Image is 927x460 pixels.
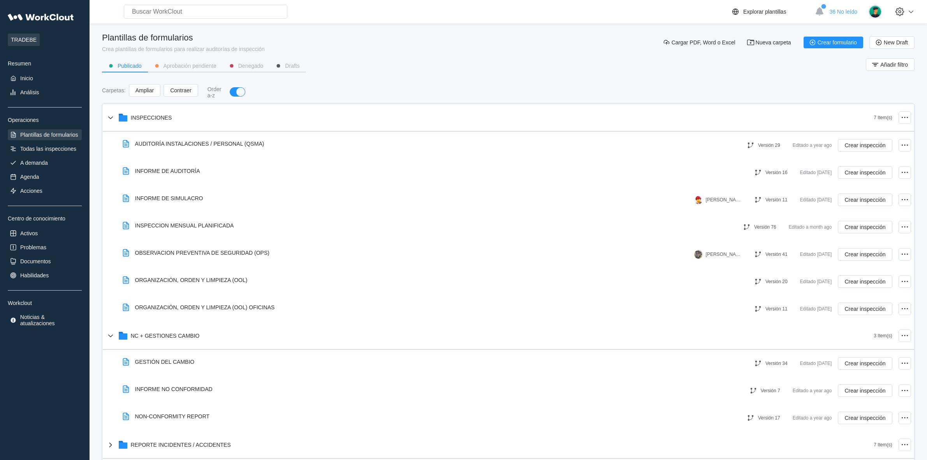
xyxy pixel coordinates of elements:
[800,304,832,314] div: Editado [DATE]
[135,250,269,256] div: OBSERVACION PREVENTIVA DE SEGURIDAD (OPS)
[838,303,892,315] button: Crear inspección
[131,115,172,121] div: INSPECCIONES
[838,412,892,424] button: Crear inspección
[20,314,80,326] div: Noticias & atualizaciones
[706,197,741,203] div: [PERSON_NAME]
[20,146,76,152] div: Todas las inspecciones
[742,37,797,48] button: Nueva carpeta
[135,195,203,201] div: INFORME DE SIMULACRO
[804,37,863,48] button: Crear formulario
[20,244,46,250] div: Problemas
[124,5,287,19] input: Buscar WorkClout
[8,60,82,67] div: Resumen
[8,215,82,222] div: Centro de conocimiento
[800,277,832,286] div: Editado [DATE]
[793,386,832,395] div: Editado a year ago
[838,384,892,397] button: Crear inspección
[135,359,195,365] div: GESTIÓN DEL CAMBIO
[20,272,49,278] div: Habilidades
[838,248,892,261] button: Crear inspección
[874,333,892,338] div: 3 Item(s)
[8,73,82,84] a: Inicio
[884,40,908,45] span: New Draft
[20,188,42,194] div: Acciones
[8,256,82,267] a: Documentos
[8,312,82,328] a: Noticias & atualizaciones
[118,63,142,69] div: Publicado
[8,228,82,239] a: Activos
[789,222,832,232] div: Editado a month ago
[8,157,82,168] a: A demanda
[8,143,82,154] a: Todas las inspecciones
[131,442,231,448] div: REPORTE INCIDENTES / ACCIDENTES
[285,63,299,69] div: Drafts
[756,40,791,45] span: Nueva carpeta
[223,60,270,72] button: Denegado
[818,40,857,45] span: Crear formulario
[8,129,82,140] a: Plantillas de formularios
[135,222,234,229] div: INSPECCION MENSUAL PLANIFICADA
[8,87,82,98] a: Análisis
[765,361,788,366] div: Versión 34
[765,197,788,203] div: Versión 11
[20,132,78,138] div: Plantillas de formularios
[844,415,885,421] span: Crear inspección
[672,40,735,45] span: Cargar PDF, Word o Excel
[102,33,265,43] div: Plantillas de formularios
[8,117,82,123] div: Operaciones
[20,258,51,264] div: Documentos
[8,171,82,182] a: Agenda
[8,185,82,196] a: Acciones
[8,33,40,46] span: TRADEBE
[844,388,885,393] span: Crear inspección
[793,413,832,423] div: Editado a year ago
[765,170,788,175] div: Versión 16
[208,86,222,99] div: Order a-z
[800,359,832,368] div: Editado [DATE]
[765,306,788,312] div: Versión 11
[838,221,892,233] button: Crear inspección
[800,195,832,204] div: Editado [DATE]
[694,196,703,204] img: Sinttulo.jpg
[129,84,160,97] button: Ampliar
[135,304,275,310] div: ORGANIZACIÓN, ORDEN Y LIMPIEZA (OOL) OFICINAS
[838,275,892,288] button: Crear inspección
[874,442,892,448] div: 7 Item(s)
[8,270,82,281] a: Habilidades
[838,166,892,179] button: Crear inspección
[694,250,703,259] img: 2f847459-28ef-4a61-85e4-954d408df519.jpg
[874,115,892,120] div: 7 Item(s)
[135,141,264,147] div: AUDITORÍA INSTALACIONES / PERSONAL (QSMA)
[866,58,915,71] button: Añadir filtro
[761,388,780,393] div: Versión 7
[20,89,39,95] div: Análisis
[838,139,892,152] button: Crear inspección
[758,143,780,148] div: Versión 29
[269,60,306,72] button: Drafts
[844,170,885,175] span: Crear inspección
[135,413,210,419] div: NON-CONFORMITY REPORT
[844,279,885,284] span: Crear inspección
[800,250,832,259] div: Editado [DATE]
[829,9,857,15] span: 36 No leído
[148,60,223,72] button: Aprobación pendiente
[135,88,154,93] span: Ampliar
[102,60,148,72] button: Publicado
[758,415,780,421] div: Versión 17
[844,306,885,312] span: Crear inspección
[765,279,788,284] div: Versión 20
[731,7,811,16] a: Explorar plantillas
[135,168,200,174] div: INFORME DE AUDITORÍA
[135,277,248,283] div: ORGANIZACIÓN, ORDEN Y LIMPIEZA (OOL)
[102,46,265,52] div: Crea plantillas de formularios para realizar auditorías de inspección
[102,87,126,93] div: Carpetas :
[869,36,915,49] button: New Draft
[754,224,776,230] div: Versión 76
[844,143,885,148] span: Crear inspección
[8,300,82,306] div: Workclout
[20,174,39,180] div: Agenda
[164,84,198,97] button: Contraer
[238,63,264,69] div: Denegado
[8,242,82,253] a: Problemas
[20,75,33,81] div: Inicio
